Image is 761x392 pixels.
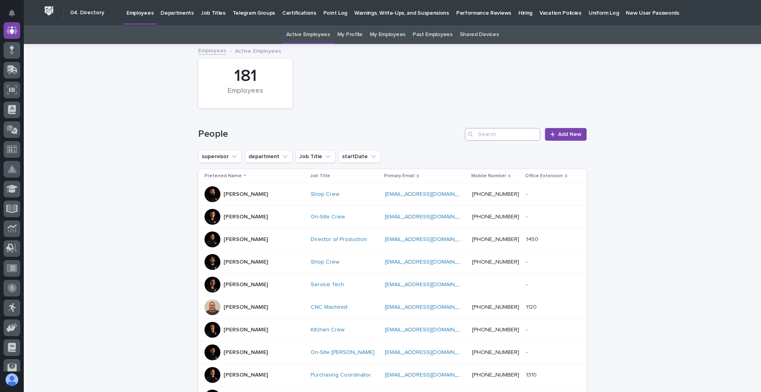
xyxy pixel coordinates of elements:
[212,66,279,86] div: 181
[70,10,104,16] h2: 04. Directory
[526,280,529,288] p: -
[558,132,581,137] span: Add New
[385,282,474,287] a: [EMAIL_ADDRESS][DOMAIN_NAME]
[472,327,519,333] a: [PHONE_NUMBER]
[235,46,281,55] p: Active Employees
[198,251,587,273] tr: [PERSON_NAME]Shop Crew [EMAIL_ADDRESS][DOMAIN_NAME] [PHONE_NUMBER]--
[4,371,20,388] button: users-avatar
[472,372,519,378] a: [PHONE_NUMBER]
[472,304,519,310] a: [PHONE_NUMBER]
[472,191,519,197] a: [PHONE_NUMBER]
[198,150,242,163] button: supervisor
[224,372,268,379] p: [PERSON_NAME]
[224,349,268,356] p: [PERSON_NAME]
[198,46,226,55] a: Employees
[198,228,587,251] tr: [PERSON_NAME]Director of Production [EMAIL_ADDRESS][DOMAIN_NAME] [PHONE_NUMBER]14501450
[224,304,268,311] p: [PERSON_NAME]
[296,150,335,163] button: Job Title
[338,150,381,163] button: startDate
[311,372,371,379] a: Purchasing Coordinator
[337,25,363,44] a: My Profile
[385,304,474,310] a: [EMAIL_ADDRESS][DOMAIN_NAME]
[385,237,474,242] a: [EMAIL_ADDRESS][DOMAIN_NAME]
[385,259,474,265] a: [EMAIL_ADDRESS][DOMAIN_NAME]
[472,350,519,355] a: [PHONE_NUMBER]
[198,273,587,296] tr: [PERSON_NAME]Service Tech [EMAIL_ADDRESS][DOMAIN_NAME] --
[413,25,453,44] a: Past Employees
[198,364,587,386] tr: [PERSON_NAME]Purchasing Coordinator [EMAIL_ADDRESS][DOMAIN_NAME] [PHONE_NUMBER]13101310
[526,370,538,379] p: 1310
[526,189,529,198] p: -
[224,281,268,288] p: [PERSON_NAME]
[311,304,348,311] a: CNC Machinist
[465,128,540,141] input: Search
[385,350,474,355] a: [EMAIL_ADDRESS][DOMAIN_NAME]
[198,319,587,341] tr: [PERSON_NAME]Kitchen Crew [EMAIL_ADDRESS][DOMAIN_NAME] [PHONE_NUMBER]--
[224,327,268,333] p: [PERSON_NAME]
[526,348,529,356] p: -
[311,349,375,356] a: On-Site [PERSON_NAME]
[198,128,462,140] h1: People
[526,257,529,266] p: -
[471,172,506,180] p: Mobile Number
[311,259,339,266] a: Shop Crew
[10,10,20,22] div: Notifications
[472,237,519,242] a: [PHONE_NUMBER]
[525,172,563,180] p: Office Extension
[286,25,330,44] a: Active Employees
[311,191,339,198] a: Shop Crew
[224,214,268,220] p: [PERSON_NAME]
[198,206,587,228] tr: [PERSON_NAME]On-Site Crew [EMAIL_ADDRESS][DOMAIN_NAME] [PHONE_NUMBER]--
[311,327,344,333] a: Kitchen Crew
[526,235,540,243] p: 1450
[311,236,367,243] a: Director of Production
[384,172,415,180] p: Primary Email
[385,191,474,197] a: [EMAIL_ADDRESS][DOMAIN_NAME]
[245,150,293,163] button: department
[526,302,538,311] p: 1120
[545,128,587,141] a: Add New
[4,5,20,21] button: Notifications
[385,327,474,333] a: [EMAIL_ADDRESS][DOMAIN_NAME]
[224,259,268,266] p: [PERSON_NAME]
[472,259,519,265] a: [PHONE_NUMBER]
[198,183,587,206] tr: [PERSON_NAME]Shop Crew [EMAIL_ADDRESS][DOMAIN_NAME] [PHONE_NUMBER]--
[42,4,56,18] img: Workspace Logo
[370,25,405,44] a: My Employees
[212,87,279,103] div: Employees
[198,296,587,319] tr: [PERSON_NAME]CNC Machinist [EMAIL_ADDRESS][DOMAIN_NAME] [PHONE_NUMBER]11201120
[526,325,529,333] p: -
[224,191,268,198] p: [PERSON_NAME]
[460,25,499,44] a: Shared Devices
[472,214,519,220] a: [PHONE_NUMBER]
[526,212,529,220] p: -
[205,172,242,180] p: Preferred Name
[385,214,474,220] a: [EMAIL_ADDRESS][DOMAIN_NAME]
[385,372,474,378] a: [EMAIL_ADDRESS][DOMAIN_NAME]
[311,214,345,220] a: On-Site Crew
[224,236,268,243] p: [PERSON_NAME]
[198,341,587,364] tr: [PERSON_NAME]On-Site [PERSON_NAME] [EMAIL_ADDRESS][DOMAIN_NAME] [PHONE_NUMBER]--
[310,172,330,180] p: Job Title
[311,281,344,288] a: Service Tech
